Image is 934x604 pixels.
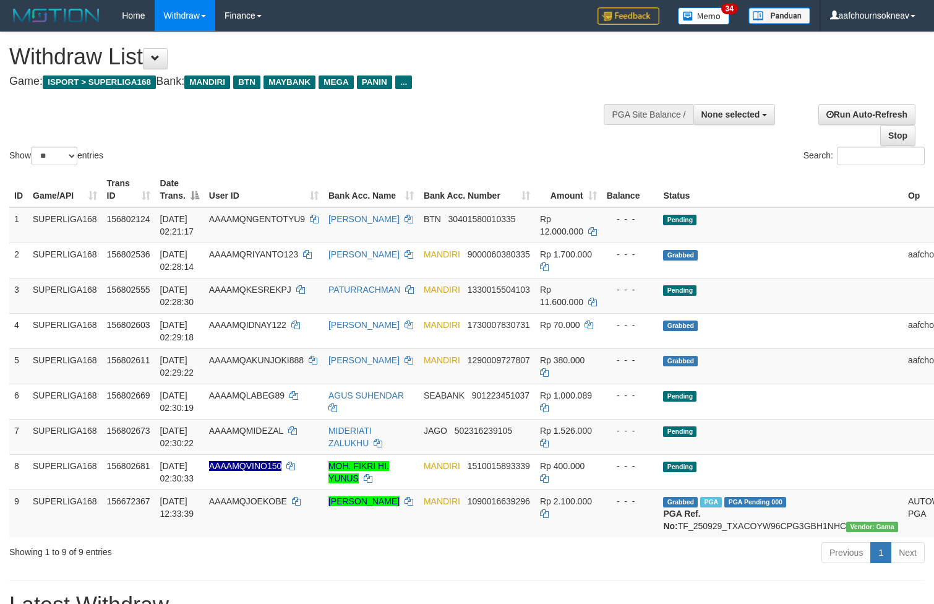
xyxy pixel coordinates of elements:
span: MANDIRI [184,75,230,89]
th: ID [9,172,28,207]
span: [DATE] 02:30:19 [160,390,194,413]
span: ISPORT > SUPERLIGA168 [43,75,156,89]
span: 156672367 [107,496,150,506]
span: Pending [663,285,696,296]
span: [DATE] 02:30:22 [160,426,194,448]
a: Run Auto-Refresh [818,104,915,125]
span: Rp 1.526.000 [540,426,592,436]
td: SUPERLIGA168 [28,243,102,278]
a: [PERSON_NAME] [328,214,400,224]
span: 156802673 [107,426,150,436]
h4: Game: Bank: [9,75,611,88]
span: Nama rekening ada tanda titik/strip, harap diedit [209,461,282,471]
h1: Withdraw List [9,45,611,69]
span: MANDIRI [424,355,460,365]
span: AAAAMQKESREKPJ [209,285,291,295]
th: Game/API: activate to sort column ascending [28,172,102,207]
img: panduan.png [748,7,810,24]
div: - - - [607,425,654,437]
span: MEGA [319,75,354,89]
img: Feedback.jpg [598,7,659,25]
span: [DATE] 02:28:14 [160,249,194,272]
span: Rp 70.000 [540,320,580,330]
span: [DATE] 12:33:39 [160,496,194,519]
span: Copy 30401580010335 to clipboard [448,214,516,224]
span: Rp 380.000 [540,355,585,365]
div: - - - [607,248,654,261]
button: None selected [693,104,776,125]
span: MANDIRI [424,285,460,295]
th: Date Trans.: activate to sort column descending [155,172,204,207]
span: Grabbed [663,497,698,507]
span: Copy 1510015893339 to clipboard [468,461,530,471]
td: SUPERLIGA168 [28,278,102,313]
span: Pending [663,391,696,402]
td: SUPERLIGA168 [28,313,102,348]
td: SUPERLIGA168 [28,490,102,537]
span: Grabbed [663,356,698,366]
td: 8 [9,454,28,490]
td: SUPERLIGA168 [28,348,102,384]
span: 156802681 [107,461,150,471]
span: Copy 1290009727807 to clipboard [468,355,530,365]
select: Showentries [31,147,77,165]
div: - - - [607,495,654,507]
td: 2 [9,243,28,278]
span: Rp 1.700.000 [540,249,592,259]
span: MANDIRI [424,320,460,330]
a: [PERSON_NAME] [328,355,400,365]
span: Pending [663,215,696,225]
span: AAAAMQJOEKOBE [209,496,287,506]
span: PGA Pending [724,497,786,507]
img: Button%20Memo.svg [678,7,730,25]
a: PATURRACHMAN [328,285,400,295]
td: SUPERLIGA168 [28,419,102,454]
img: MOTION_logo.png [9,6,103,25]
span: Copy 9000060380335 to clipboard [468,249,530,259]
div: - - - [607,213,654,225]
div: Showing 1 to 9 of 9 entries [9,541,380,558]
td: 6 [9,384,28,419]
span: None selected [701,110,760,119]
span: BTN [233,75,260,89]
td: 7 [9,419,28,454]
span: 34 [721,3,738,14]
th: Balance [602,172,659,207]
a: Stop [880,125,915,146]
a: MIDERIATI ZALUKHU [328,426,372,448]
span: AAAAMQNGENTOTYU9 [209,214,305,224]
th: User ID: activate to sort column ascending [204,172,323,207]
span: ... [395,75,412,89]
span: [DATE] 02:30:33 [160,461,194,483]
span: Rp 1.000.089 [540,390,592,400]
span: MAYBANK [263,75,315,89]
span: 156802124 [107,214,150,224]
span: MANDIRI [424,461,460,471]
div: - - - [607,460,654,472]
a: [PERSON_NAME] [328,249,400,259]
span: Copy 901223451037 to clipboard [472,390,529,400]
span: Rp 12.000.000 [540,214,583,236]
span: Copy 1330015504103 to clipboard [468,285,530,295]
td: 9 [9,490,28,537]
span: MANDIRI [424,496,460,506]
td: 1 [9,207,28,243]
th: Bank Acc. Number: activate to sort column ascending [419,172,535,207]
div: - - - [607,389,654,402]
span: 156802669 [107,390,150,400]
span: 156802536 [107,249,150,259]
div: - - - [607,319,654,331]
a: [PERSON_NAME] [328,496,400,506]
div: - - - [607,283,654,296]
span: Vendor URL: https://trx31.1velocity.biz [846,522,898,532]
span: PANIN [357,75,392,89]
span: 156802555 [107,285,150,295]
span: [DATE] 02:21:17 [160,214,194,236]
span: AAAAMQAKUNJOKI888 [209,355,304,365]
td: SUPERLIGA168 [28,207,102,243]
td: SUPERLIGA168 [28,384,102,419]
td: SUPERLIGA168 [28,454,102,490]
span: Rp 11.600.000 [540,285,583,307]
a: Previous [821,542,871,563]
span: 156802603 [107,320,150,330]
